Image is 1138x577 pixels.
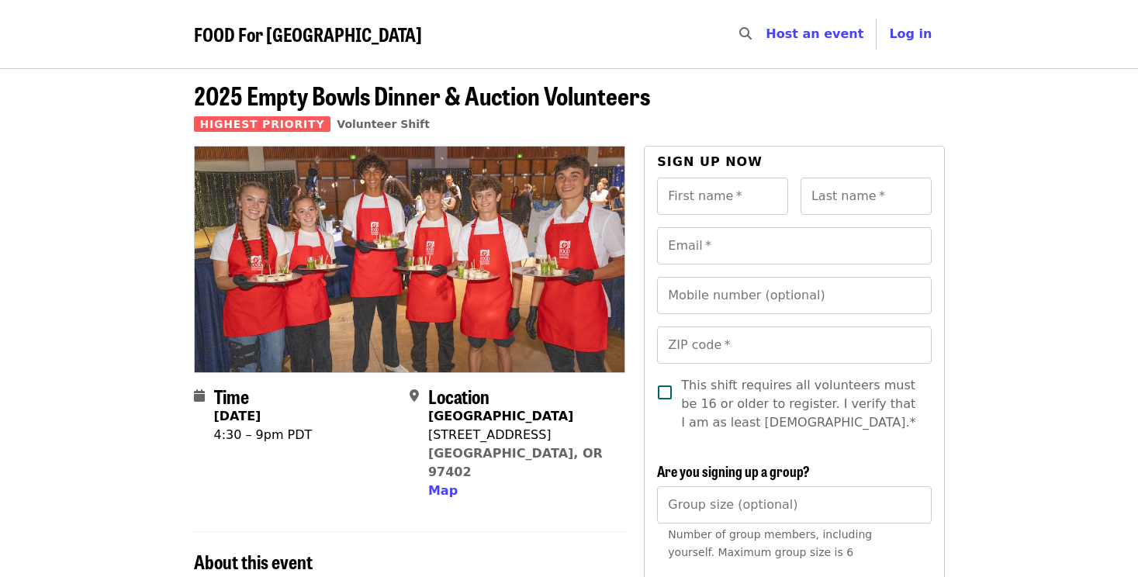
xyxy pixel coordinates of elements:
a: Host an event [766,26,863,41]
img: 2025 Empty Bowls Dinner & Auction Volunteers organized by FOOD For Lane County [195,147,625,371]
input: First name [657,178,788,215]
span: Sign up now [657,154,763,169]
span: Time [214,382,249,409]
span: FOOD For [GEOGRAPHIC_DATA] [194,20,422,47]
input: ZIP code [657,327,931,364]
span: About this event [194,548,313,575]
span: 2025 Empty Bowls Dinner & Auction Volunteers [194,77,650,113]
i: calendar icon [194,389,205,403]
a: Volunteer Shift [337,118,430,130]
div: 4:30 – 9pm PDT [214,426,313,444]
span: Log in [889,26,932,41]
a: [GEOGRAPHIC_DATA], OR 97402 [428,446,603,479]
span: Map [428,483,458,498]
input: [object Object] [657,486,931,523]
input: Email [657,227,931,264]
span: Highest Priority [194,116,331,132]
input: Search [761,16,773,53]
input: Mobile number (optional) [657,277,931,314]
div: [STREET_ADDRESS] [428,426,613,444]
span: Number of group members, including yourself. Maximum group size is 6 [668,528,872,558]
i: search icon [739,26,752,41]
strong: [GEOGRAPHIC_DATA] [428,409,573,423]
button: Map [428,482,458,500]
button: Log in [877,19,944,50]
span: This shift requires all volunteers must be 16 or older to register. I verify that I am as least [... [681,376,918,432]
span: Are you signing up a group? [657,461,810,481]
span: Location [428,382,489,409]
strong: [DATE] [214,409,261,423]
a: FOOD For [GEOGRAPHIC_DATA] [194,23,422,46]
i: map-marker-alt icon [410,389,419,403]
input: Last name [801,178,932,215]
